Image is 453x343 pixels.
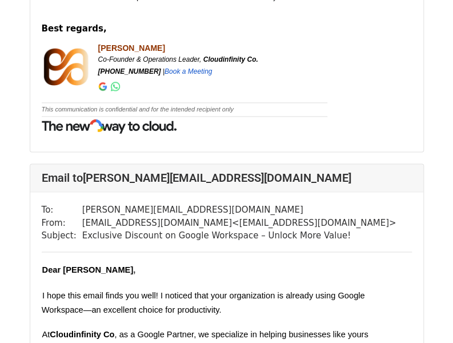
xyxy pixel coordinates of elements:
[42,204,82,217] td: To:
[98,67,213,75] i: |
[42,106,234,113] i: This communication is confidential and for the intended recipient only
[396,288,453,343] iframe: Chat Widget
[111,82,120,90] a: WhatsApp
[98,67,161,75] span: [PHONE_NUMBER]
[42,117,178,135] img: https://cloud.google.com/find-a-partner/partner/cloudinfinity-co
[42,329,50,338] span: At
[98,82,107,91] img: ADKq_NY4Z9thuSvghRytb6yqjSLqd5k7Zq540cD6968rGAa-V4mdvf5HiV8PYgJkacYMnvni_RAUFmRVROafCx40_iNMBjc8J...
[111,82,120,91] img: https://wa.me/+201040002065
[42,23,107,34] b: Best regards,
[98,43,165,53] b: [PERSON_NAME]
[98,82,107,90] a: Google
[42,217,82,230] td: From:
[42,171,412,185] h4: Email to [PERSON_NAME][EMAIL_ADDRESS][DOMAIN_NAME]
[42,290,367,314] span: I hope this email finds you well! I noticed that your organization is already using Google Worksp...
[98,55,202,63] span: Co-Founder & Operations Leader,
[82,229,396,242] td: Exclusive Discount on Google Workspace – Unlock More Value!
[203,55,258,63] b: Cloudinfinity Co.
[82,204,396,217] td: [PERSON_NAME][EMAIL_ADDRESS][DOMAIN_NAME]
[165,67,212,75] a: Book a Meeting
[42,265,134,274] span: Dear [PERSON_NAME]
[82,217,396,230] td: [EMAIL_ADDRESS][DOMAIN_NAME] < [EMAIL_ADDRESS][DOMAIN_NAME] >
[42,229,82,242] td: Subject:
[42,42,90,91] img: AD_4nXeZye2seyBa1KadlNXI7aJHO8JEa4hUwufkc4MMCGjmoXcZ17n02nsDpB-RaycUpkqoMzeegZfZxnBxQmDMWyaREIecX...
[133,265,135,274] span: ,
[50,329,114,338] span: Cloudinfinity Co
